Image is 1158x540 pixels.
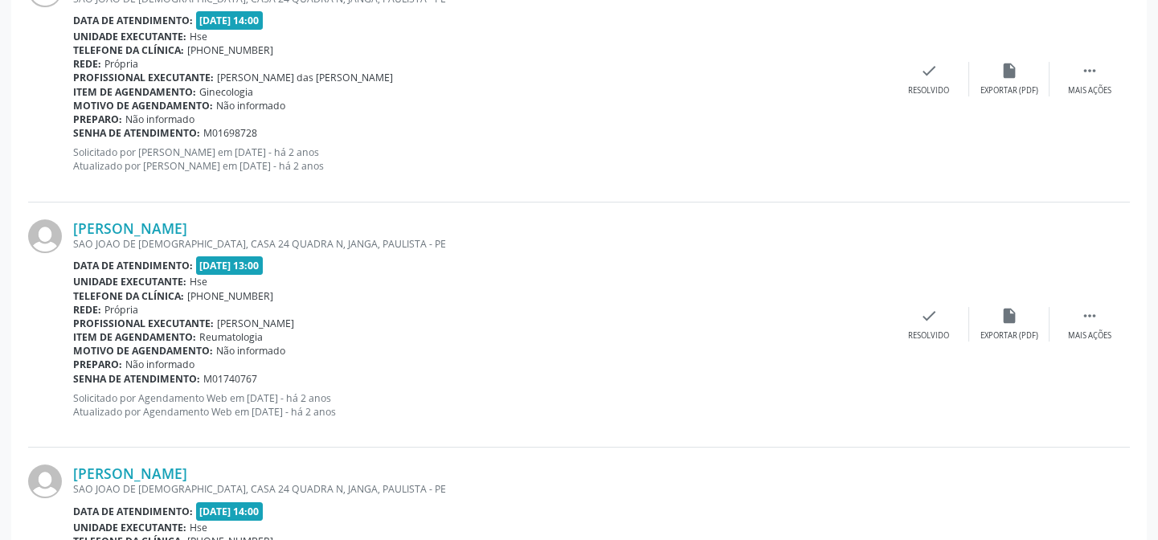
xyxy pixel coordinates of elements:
b: Item de agendamento: [73,330,196,344]
img: img [28,219,62,253]
i: insert_drive_file [1000,307,1018,325]
img: img [28,464,62,498]
b: Unidade executante: [73,275,186,288]
span: Não informado [125,358,194,371]
i:  [1081,62,1099,80]
span: M01740767 [203,372,257,386]
i: insert_drive_file [1000,62,1018,80]
i: check [920,62,938,80]
div: Exportar (PDF) [980,85,1038,96]
span: Hse [190,30,207,43]
b: Data de atendimento: [73,259,193,272]
b: Profissional executante: [73,71,214,84]
div: Resolvido [908,85,949,96]
span: [PHONE_NUMBER] [187,43,273,57]
b: Item de agendamento: [73,85,196,99]
p: Solicitado por Agendamento Web em [DATE] - há 2 anos Atualizado por Agendamento Web em [DATE] - h... [73,391,889,419]
b: Data de atendimento: [73,14,193,27]
b: Preparo: [73,112,122,126]
span: Ginecologia [199,85,253,99]
span: [PERSON_NAME] [217,317,294,330]
b: Telefone da clínica: [73,289,184,303]
div: Mais ações [1068,330,1111,342]
div: SAO JOAO DE [DEMOGRAPHIC_DATA], CASA 24 QUADRA N, JANGA, PAULISTA - PE [73,482,889,496]
div: Mais ações [1068,85,1111,96]
b: Data de atendimento: [73,505,193,518]
span: [PERSON_NAME] das [PERSON_NAME] [217,71,393,84]
b: Rede: [73,303,101,317]
span: Hse [190,275,207,288]
b: Senha de atendimento: [73,126,200,140]
span: Não informado [216,344,285,358]
span: [DATE] 14:00 [196,502,264,521]
i:  [1081,307,1099,325]
b: Rede: [73,57,101,71]
i: check [920,307,938,325]
a: [PERSON_NAME] [73,464,187,482]
div: SAO JOAO DE [DEMOGRAPHIC_DATA], CASA 24 QUADRA N, JANGA, PAULISTA - PE [73,237,889,251]
b: Unidade executante: [73,30,186,43]
span: [DATE] 13:00 [196,256,264,275]
span: M01698728 [203,126,257,140]
b: Profissional executante: [73,317,214,330]
p: Solicitado por [PERSON_NAME] em [DATE] - há 2 anos Atualizado por [PERSON_NAME] em [DATE] - há 2 ... [73,145,889,173]
b: Unidade executante: [73,521,186,534]
div: Exportar (PDF) [980,330,1038,342]
span: Não informado [216,99,285,112]
b: Motivo de agendamento: [73,99,213,112]
b: Preparo: [73,358,122,371]
span: Não informado [125,112,194,126]
span: Própria [104,303,138,317]
b: Telefone da clínica: [73,43,184,57]
span: [PHONE_NUMBER] [187,289,273,303]
span: Reumatologia [199,330,263,344]
a: [PERSON_NAME] [73,219,187,237]
b: Senha de atendimento: [73,372,200,386]
span: Própria [104,57,138,71]
span: [DATE] 14:00 [196,11,264,30]
b: Motivo de agendamento: [73,344,213,358]
div: Resolvido [908,330,949,342]
span: Hse [190,521,207,534]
